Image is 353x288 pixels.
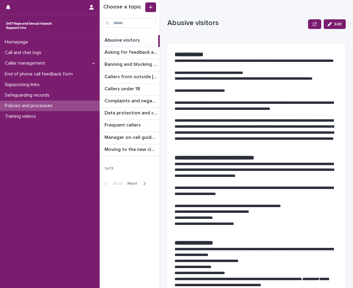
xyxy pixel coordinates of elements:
[104,97,159,104] p: Complaints and negative feedback
[100,181,125,186] button: Back
[125,181,151,186] button: Next
[104,133,159,140] p: Manager on-call guidance
[100,96,160,108] a: Complaints and negative feedbackComplaints and negative feedback
[334,22,342,26] span: Edit
[100,35,160,47] a: Abusive visitorsAbusive visitors
[104,48,159,55] p: Asking for feedback and demographic data
[2,82,44,88] p: Signposting links
[2,71,78,77] p: End of phone call feedback form
[100,144,160,156] a: Moving to the new cloud contact centreMoving to the new cloud contact centre
[2,103,57,109] p: Policies and processes
[104,60,159,67] p: Banning and blocking callers
[104,73,159,80] p: Callers from outside England & Wales
[127,181,141,186] span: Next
[324,19,346,29] button: Edit
[100,59,160,71] a: Banning and blocking callersBanning and blocking callers
[2,50,46,56] p: Call and chat logs
[104,85,141,92] p: Callers under 18
[100,161,118,176] p: 1 of 3
[104,109,159,116] p: Data protection and confidentiality guidance
[104,36,141,43] p: Abusive visitors
[100,132,160,144] a: Manager on-call guidanceManager on-call guidance
[100,120,160,132] a: Frequent callersFrequent callers
[5,20,53,32] img: rhQMoQhaT3yELyF149Cw
[100,108,160,120] a: Data protection and confidentiality guidanceData protection and confidentiality guidance
[100,84,160,96] a: Callers under 18Callers under 18
[103,4,144,11] h1: Choose a topic
[167,19,306,27] p: Abusive visitors
[103,18,156,28] input: Search
[2,39,33,45] p: Homepage
[2,92,54,98] p: Safeguarding records
[2,114,41,119] p: Training videos
[104,121,142,128] p: Frequent callers
[100,72,160,84] a: Callers from outside [GEOGRAPHIC_DATA]Callers from outside [GEOGRAPHIC_DATA]
[110,181,123,186] span: Back
[104,146,159,152] p: Moving to the new cloud contact centre
[2,60,50,66] p: Caller management
[100,47,160,59] a: Asking for feedback and demographic dataAsking for feedback and demographic data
